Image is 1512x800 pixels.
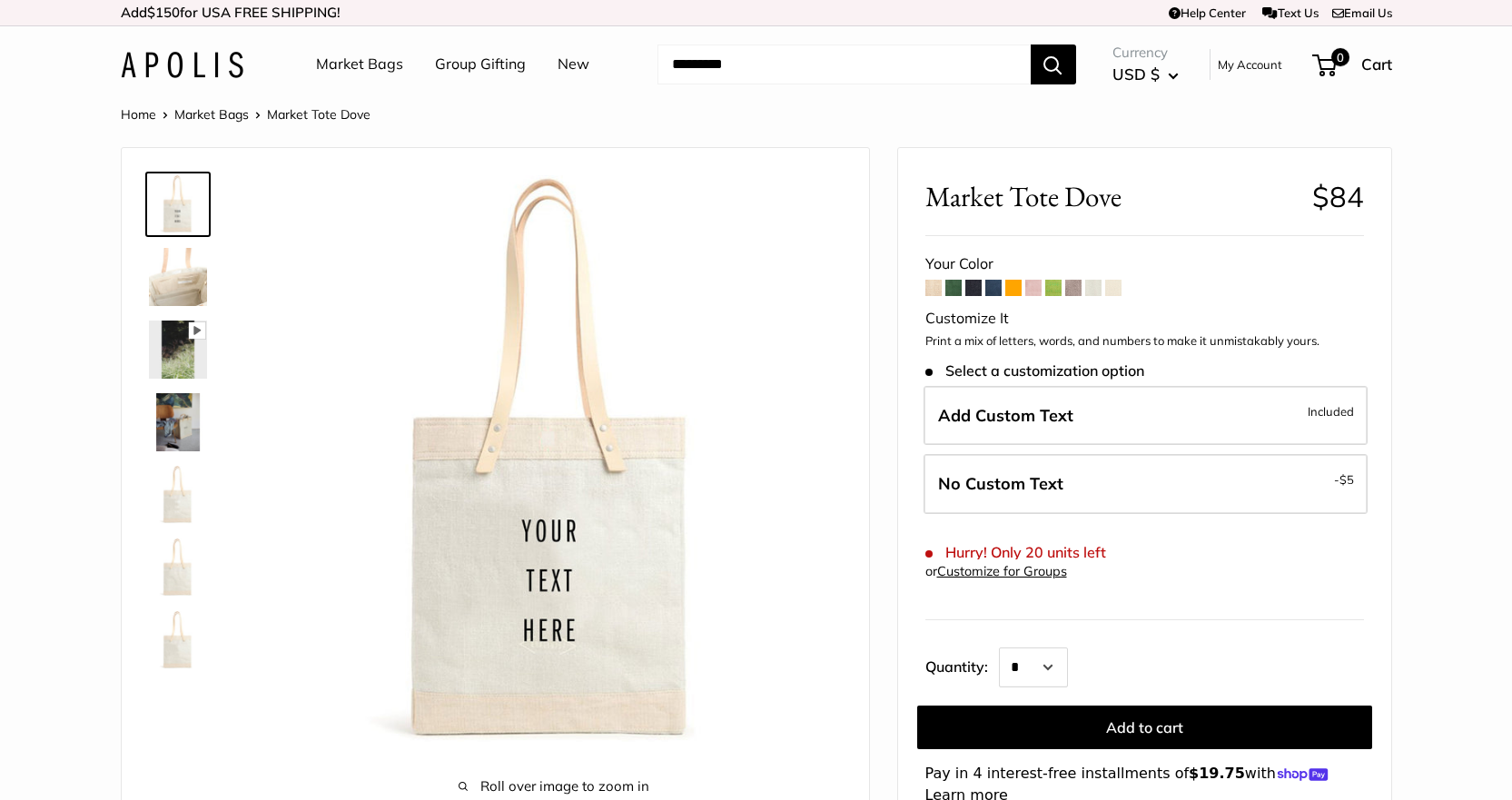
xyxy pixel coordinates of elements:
nav: Breadcrumb [121,103,371,126]
span: Cart [1361,54,1392,74]
a: My Account [1218,54,1282,75]
span: $84 [1312,179,1364,214]
span: No Custom Text [938,473,1063,494]
a: Market Bags [174,106,249,123]
a: Market Tote Dove [145,317,211,382]
span: USD $ [1112,64,1160,84]
button: USD $ [1112,60,1179,89]
img: Market Tote Dove [149,538,207,597]
a: New [558,51,589,78]
span: $150 [147,4,180,21]
a: Market Tote Dove [145,535,211,600]
a: Market Bags [316,51,403,78]
img: Apolis [121,52,243,78]
a: Market Tote Dove [145,390,211,455]
a: Customize for Groups [937,563,1067,579]
a: Market Tote Dove [145,462,211,528]
div: Customize It [925,305,1364,332]
input: Search... [657,44,1031,84]
a: Market Tote Dove [145,172,211,237]
span: Currency [1112,40,1179,65]
p: Print a mix of letters, words, and numbers to make it unmistakably yours. [925,332,1364,351]
span: Select a customization option [925,362,1144,380]
span: $5 [1339,472,1354,487]
button: Search [1031,44,1076,84]
div: or [925,559,1067,584]
a: Home [121,106,156,123]
img: Market Tote Dove [149,321,207,379]
a: Group Gifting [435,51,526,78]
img: Market Tote Dove [149,393,207,451]
a: Market Tote Dove [145,607,211,673]
span: Included [1308,400,1354,422]
label: Quantity: [925,642,999,687]
div: Your Color [925,251,1364,278]
label: Leave Blank [924,454,1368,514]
img: Market Tote Dove [149,466,207,524]
span: Market Tote Dove [267,106,371,123]
label: Add Custom Text [924,386,1368,446]
a: 0 Cart [1314,50,1392,79]
span: 0 [1330,48,1349,66]
a: Email Us [1332,5,1392,20]
button: Add to cart [917,706,1372,749]
span: Market Tote Dove [925,180,1299,213]
a: Text Us [1262,5,1318,20]
img: Market Tote Dove [149,175,207,233]
span: Hurry! Only 20 units left [925,544,1106,561]
a: Market Tote Dove [145,244,211,310]
img: Market Tote Dove [149,248,207,306]
span: - [1334,469,1354,490]
a: Help Center [1169,5,1246,20]
span: Add Custom Text [938,405,1073,426]
span: Roll over image to zoom in [267,774,842,799]
img: Market Tote Dove [149,611,207,669]
img: Market Tote Dove [267,175,842,750]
